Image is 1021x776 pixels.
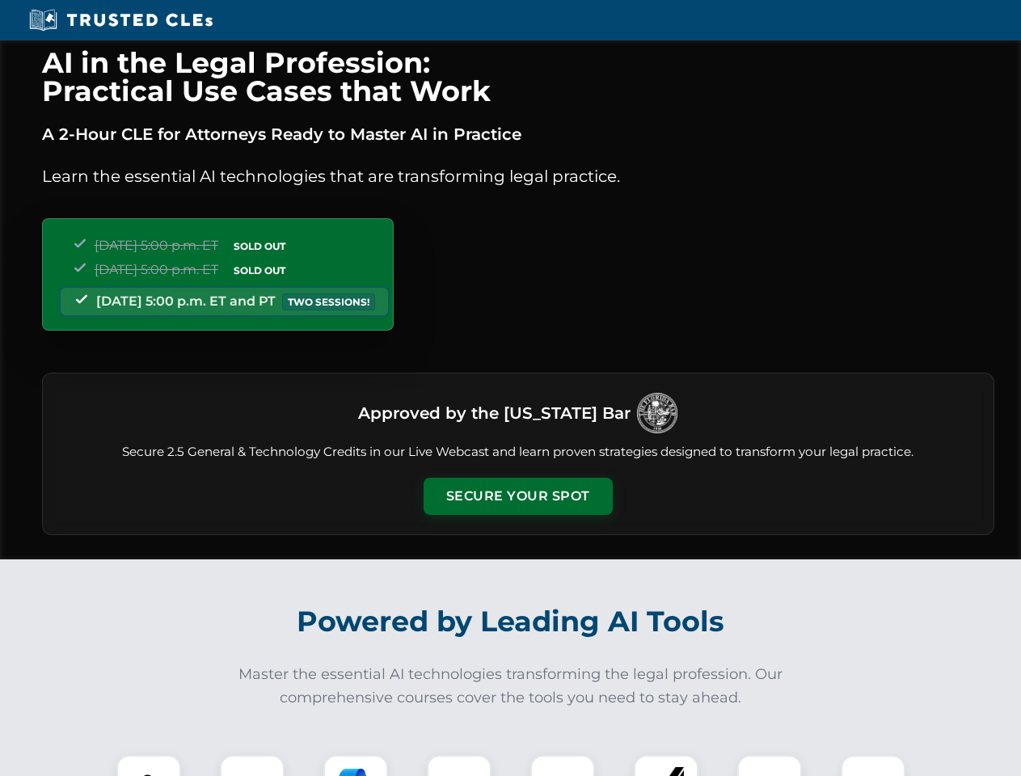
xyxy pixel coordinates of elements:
h3: Approved by the [US_STATE] Bar [358,399,631,428]
p: Learn the essential AI technologies that are transforming legal practice. [42,163,994,189]
img: Trusted CLEs [24,8,217,32]
img: Logo [637,393,677,433]
span: SOLD OUT [228,262,291,279]
h1: AI in the Legal Profession: Practical Use Cases that Work [42,48,994,105]
span: [DATE] 5:00 p.m. ET [95,238,218,253]
h2: Powered by Leading AI Tools [63,593,959,650]
span: [DATE] 5:00 p.m. ET [95,262,218,277]
p: Master the essential AI technologies transforming the legal profession. Our comprehensive courses... [228,663,794,710]
p: Secure 2.5 General & Technology Credits in our Live Webcast and learn proven strategies designed ... [62,443,974,462]
button: Secure Your Spot [424,478,613,515]
span: SOLD OUT [228,238,291,255]
p: A 2-Hour CLE for Attorneys Ready to Master AI in Practice [42,121,994,147]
